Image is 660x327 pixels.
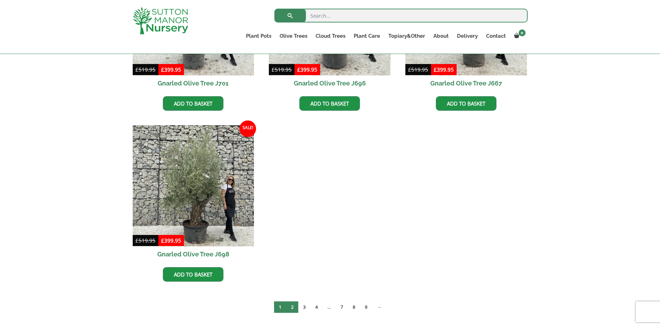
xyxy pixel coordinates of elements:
[408,66,411,73] span: £
[510,31,528,41] a: 0
[135,237,139,244] span: £
[350,31,384,41] a: Plant Care
[161,66,164,73] span: £
[242,31,275,41] a: Plant Pots
[133,7,188,34] img: logo
[135,66,156,73] bdi: 519.95
[161,237,164,244] span: £
[163,267,223,282] a: Add to basket: “Gnarled Olive Tree J698”
[323,301,336,313] span: …
[135,66,139,73] span: £
[269,75,390,91] h2: Gnarled Olive Tree J696
[299,96,360,111] a: Add to basket: “Gnarled Olive Tree J696”
[436,96,496,111] a: Add to basket: “Gnarled Olive Tree J667”
[274,9,528,22] input: Search...
[384,31,429,41] a: Topiary&Other
[336,301,348,313] a: Page 7
[274,301,286,313] span: Page 1
[429,31,453,41] a: About
[519,29,526,36] span: 0
[434,66,437,73] span: £
[133,246,254,262] h2: Gnarled Olive Tree J698
[272,66,292,73] bdi: 519.95
[133,125,254,262] a: Sale! Gnarled Olive Tree J698
[163,96,223,111] a: Add to basket: “Gnarled Olive Tree J701”
[310,301,323,313] a: Page 4
[311,31,350,41] a: Cloud Trees
[434,66,454,73] bdi: 399.95
[408,66,428,73] bdi: 519.95
[133,75,254,91] h2: Gnarled Olive Tree J701
[297,66,300,73] span: £
[453,31,482,41] a: Delivery
[239,120,256,137] span: Sale!
[286,301,298,313] a: Page 2
[297,66,317,73] bdi: 399.95
[133,125,254,247] img: Gnarled Olive Tree J698
[135,237,156,244] bdi: 519.95
[161,66,181,73] bdi: 399.95
[133,301,528,316] nav: Product Pagination
[272,66,275,73] span: £
[482,31,510,41] a: Contact
[372,301,386,313] a: →
[360,301,372,313] a: Page 9
[405,75,527,91] h2: Gnarled Olive Tree J667
[161,237,181,244] bdi: 399.95
[298,301,310,313] a: Page 3
[275,31,311,41] a: Olive Trees
[348,301,360,313] a: Page 8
